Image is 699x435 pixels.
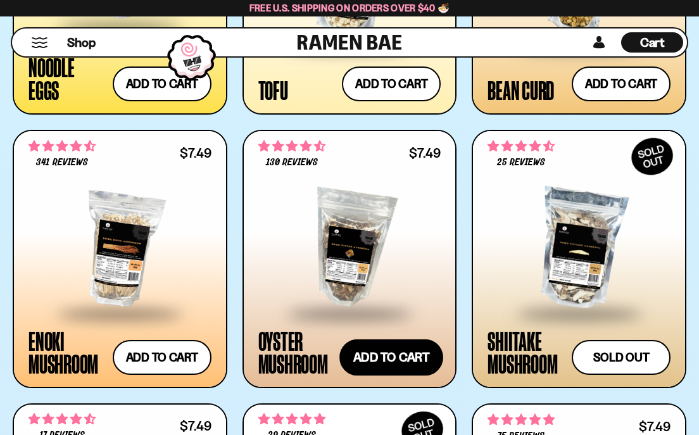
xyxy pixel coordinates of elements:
[488,138,555,154] span: 4.52 stars
[242,130,457,388] a: 4.68 stars 130 reviews $7.49 Oyster Mushroom Add to cart
[339,339,443,375] button: Add to cart
[572,340,671,375] button: Sold out
[28,138,96,154] span: 4.53 stars
[180,420,211,432] div: $7.49
[497,158,545,168] span: 25 reviews
[640,35,665,50] span: Cart
[36,158,87,168] span: 341 reviews
[28,329,106,375] div: Enoki Mushroom
[621,28,683,56] div: Cart
[67,34,96,51] span: Shop
[625,131,679,182] div: SOLD OUT
[28,411,96,427] span: 4.59 stars
[639,420,671,432] div: $7.49
[258,79,288,101] div: Tofu
[258,138,325,154] span: 4.68 stars
[572,66,671,101] button: Add to cart
[249,2,450,14] span: Free U.S. Shipping on Orders over $40 🍜
[113,340,211,375] button: Add to cart
[488,79,554,101] div: Bean Curd
[31,37,48,48] button: Mobile Menu Trigger
[113,66,211,101] button: Add to cart
[488,412,555,428] span: 4.91 stars
[488,329,565,375] div: Shiitake Mushroom
[409,147,441,159] div: $7.49
[28,33,106,101] div: Instant Noodle Eggs
[266,158,318,168] span: 130 reviews
[472,130,686,388] a: SOLDOUT 4.52 stars 25 reviews Shiitake Mushroom Sold out
[67,32,96,53] a: Shop
[180,147,211,159] div: $7.49
[342,66,441,101] button: Add to cart
[258,329,336,375] div: Oyster Mushroom
[13,130,227,388] a: 4.53 stars 341 reviews $7.49 Enoki Mushroom Add to cart
[258,411,325,427] span: 4.86 stars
